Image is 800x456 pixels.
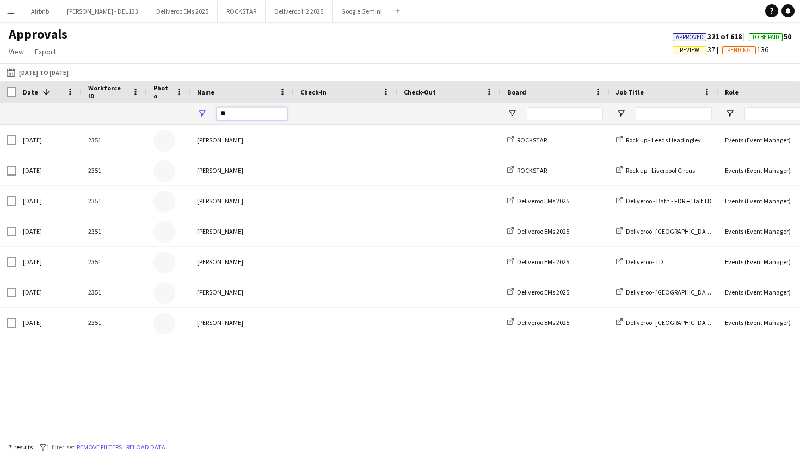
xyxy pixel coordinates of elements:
a: Export [30,45,60,59]
button: Deliveroo EMs 2025 [147,1,218,22]
button: [PERSON_NAME] - DEL133 [58,1,147,22]
span: Check-Out [404,88,436,96]
span: 50 [749,32,791,41]
button: Open Filter Menu [197,109,207,118]
span: Pending [727,47,751,54]
input: Job Title Filter Input [636,107,712,120]
button: Open Filter Menu [725,109,735,118]
div: [PERSON_NAME] [190,125,294,155]
div: [PERSON_NAME] [190,277,294,307]
div: [DATE] [16,216,82,246]
button: Open Filter Menu [507,109,517,118]
span: Rock up - Leeds Headingley [626,136,701,144]
div: [DATE] [16,125,82,155]
span: To Be Paid [752,34,779,41]
span: 37 [673,45,722,54]
button: Reload data [124,441,168,453]
button: Google Gemini [333,1,391,22]
span: Workforce ID [88,84,127,100]
span: View [9,47,24,57]
a: Deliveroo- [GEOGRAPHIC_DATA]- FDR [616,318,729,327]
span: Photo [153,84,171,100]
div: [DATE] [16,155,82,185]
div: [DATE] [16,308,82,338]
button: Open Filter Menu [616,109,626,118]
div: [PERSON_NAME] [190,247,294,277]
span: Deliveroo EMs 2025 [517,258,569,266]
a: Deliveroo- TD [616,258,663,266]
span: Deliveroo EMs 2025 [517,227,569,235]
a: Deliveroo EMs 2025 [507,288,569,296]
span: ROCKSTAR [517,166,547,174]
span: 321 of 618 [673,32,749,41]
span: Deliveroo EMs 2025 [517,318,569,327]
img: Oliver Rowley [153,130,175,152]
div: [PERSON_NAME] [190,186,294,216]
span: 136 [722,45,768,54]
div: [DATE] [16,247,82,277]
span: Job Title [616,88,644,96]
div: [DATE] [16,186,82,216]
span: ROCKSTAR [517,136,547,144]
input: Name Filter Input [217,107,287,120]
img: Oliver Rowley [153,282,175,304]
div: 2351 [82,216,147,246]
a: Rock up - Liverpool Circus [616,166,695,174]
span: Date [23,88,38,96]
img: Oliver Rowley [153,191,175,213]
div: [PERSON_NAME] [190,155,294,185]
div: 2351 [82,125,147,155]
a: Deliveroo EMs 2025 [507,318,569,327]
a: Deliveroo- [GEOGRAPHIC_DATA]- FDR + TD [616,227,743,235]
div: 2351 [82,155,147,185]
span: Export [35,47,56,57]
span: Deliveroo EMs 2025 [517,197,569,205]
span: Role [725,88,739,96]
button: Remove filters [75,441,124,453]
input: Board Filter Input [527,107,603,120]
button: ROCKSTAR [218,1,266,22]
a: ROCKSTAR [507,166,547,174]
div: [PERSON_NAME] [190,216,294,246]
div: [PERSON_NAME] [190,308,294,338]
a: ROCKSTAR [507,136,547,144]
div: 2351 [82,247,147,277]
a: Deliveroo EMs 2025 [507,197,569,205]
span: Deliveroo- [GEOGRAPHIC_DATA]- FDR [626,288,729,296]
span: Board [507,88,526,96]
button: [DATE] to [DATE] [4,66,71,79]
span: Deliveroo- [GEOGRAPHIC_DATA]- FDR [626,318,729,327]
span: Deliveroo - Bath - FDR + Half TD [626,197,712,205]
span: Approved [676,34,704,41]
span: 1 filter set [46,443,75,451]
span: Check-In [300,88,327,96]
span: Rock up - Liverpool Circus [626,166,695,174]
div: 2351 [82,308,147,338]
button: Deliveroo H2 2025 [266,1,333,22]
img: Oliver Rowley [153,160,175,182]
img: Oliver Rowley [153,313,175,334]
span: Name [197,88,214,96]
span: Deliveroo EMs 2025 [517,288,569,296]
span: Deliveroo- TD [626,258,663,266]
img: Oliver Rowley [153,252,175,273]
div: [DATE] [16,277,82,307]
span: Review [680,47,699,54]
span: Deliveroo- [GEOGRAPHIC_DATA]- FDR + TD [626,227,743,235]
a: View [4,45,28,59]
a: Deliveroo EMs 2025 [507,227,569,235]
img: Oliver Rowley [153,221,175,243]
div: 2351 [82,186,147,216]
a: Deliveroo - Bath - FDR + Half TD [616,197,712,205]
div: 2351 [82,277,147,307]
a: Deliveroo- [GEOGRAPHIC_DATA]- FDR [616,288,729,296]
a: Rock up - Leeds Headingley [616,136,701,144]
a: Deliveroo EMs 2025 [507,258,569,266]
button: Airbnb [22,1,58,22]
